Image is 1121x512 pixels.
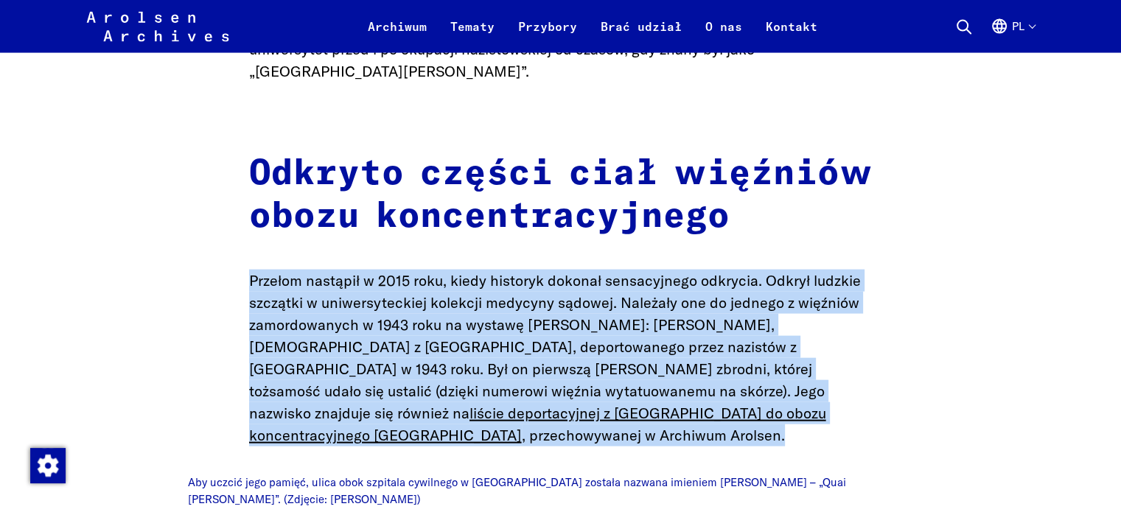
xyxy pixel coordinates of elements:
div: Zmiana zgody [29,447,65,483]
font: Odkryto części ciał więźniów obozu koncentracyjnego [249,156,873,234]
a: O nas [693,18,753,53]
font: Kontakt [765,19,817,34]
a: Brać udział [588,18,693,53]
font: Tematy [450,19,494,34]
font: Brać udział [600,19,681,34]
img: Zmiana zgody [30,448,66,483]
button: Angielski, wybór języka [991,18,1035,53]
font: Przełom nastąpił w 2015 roku, kiedy historyk dokonał sensacyjnego odkrycia. Odkrył ludzkie szcząt... [249,271,861,422]
font: pl [1011,19,1024,33]
a: Tematy [438,18,506,53]
nav: Podstawowy [355,9,828,44]
a: Archiwum [355,18,438,53]
font: Aby uczcić jego pamięć, ulica obok szpitala cywilnego w [GEOGRAPHIC_DATA] została nazwana imienie... [188,475,846,506]
font: Archiwum [367,19,426,34]
a: Kontakt [753,18,828,53]
font: O nas [705,19,741,34]
a: liście deportacyjnej z [GEOGRAPHIC_DATA] do obozu koncentracyjnego [GEOGRAPHIC_DATA] [249,404,826,444]
font: Przybory [517,19,576,34]
a: Przybory [506,18,588,53]
font: , przechowywanej w Archiwum Arolsen. [522,426,785,444]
